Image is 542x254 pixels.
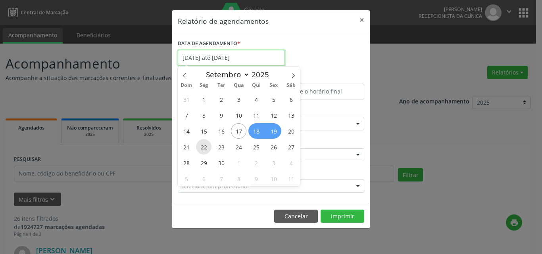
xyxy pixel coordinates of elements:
[213,83,230,88] span: Ter
[179,139,194,155] span: Setembro 21, 2025
[283,92,299,107] span: Setembro 6, 2025
[213,123,229,139] span: Setembro 16, 2025
[248,171,264,186] span: Outubro 9, 2025
[283,155,299,170] span: Outubro 4, 2025
[213,139,229,155] span: Setembro 23, 2025
[248,139,264,155] span: Setembro 25, 2025
[266,155,281,170] span: Outubro 3, 2025
[179,155,194,170] span: Setembro 28, 2025
[195,83,213,88] span: Seg
[231,123,246,139] span: Setembro 17, 2025
[179,92,194,107] span: Agosto 31, 2025
[178,50,285,66] input: Selecione uma data ou intervalo
[213,155,229,170] span: Setembro 30, 2025
[178,16,269,26] h5: Relatório de agendamentos
[283,123,299,139] span: Setembro 20, 2025
[181,182,249,190] span: Selecione um profissional
[354,10,370,30] button: Close
[321,210,364,223] button: Imprimir
[196,155,211,170] span: Setembro 29, 2025
[248,155,264,170] span: Outubro 2, 2025
[248,107,264,123] span: Setembro 11, 2025
[231,155,246,170] span: Outubro 1, 2025
[178,38,240,50] label: DATA DE AGENDAMENTO
[231,139,246,155] span: Setembro 24, 2025
[202,69,250,80] select: Month
[273,71,364,84] label: ATÉ
[266,107,281,123] span: Setembro 12, 2025
[274,210,318,223] button: Cancelar
[179,171,194,186] span: Outubro 5, 2025
[250,69,276,80] input: Year
[196,92,211,107] span: Setembro 1, 2025
[231,171,246,186] span: Outubro 8, 2025
[248,92,264,107] span: Setembro 4, 2025
[231,107,246,123] span: Setembro 10, 2025
[266,139,281,155] span: Setembro 26, 2025
[196,139,211,155] span: Setembro 22, 2025
[283,171,299,186] span: Outubro 11, 2025
[266,92,281,107] span: Setembro 5, 2025
[196,123,211,139] span: Setembro 15, 2025
[283,83,300,88] span: Sáb
[213,92,229,107] span: Setembro 2, 2025
[196,171,211,186] span: Outubro 6, 2025
[248,83,265,88] span: Qui
[248,123,264,139] span: Setembro 18, 2025
[196,107,211,123] span: Setembro 8, 2025
[213,107,229,123] span: Setembro 9, 2025
[178,83,195,88] span: Dom
[230,83,248,88] span: Qua
[266,123,281,139] span: Setembro 19, 2025
[273,84,364,99] input: Selecione o horário final
[179,123,194,139] span: Setembro 14, 2025
[266,171,281,186] span: Outubro 10, 2025
[231,92,246,107] span: Setembro 3, 2025
[213,171,229,186] span: Outubro 7, 2025
[283,139,299,155] span: Setembro 27, 2025
[265,83,283,88] span: Sex
[179,107,194,123] span: Setembro 7, 2025
[283,107,299,123] span: Setembro 13, 2025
